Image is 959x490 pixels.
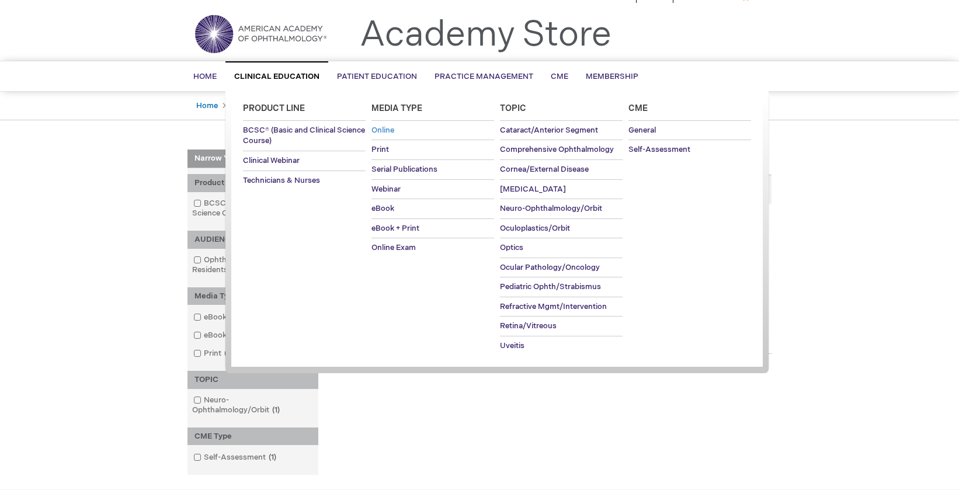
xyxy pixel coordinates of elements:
[371,224,419,233] span: eBook + Print
[371,165,437,174] span: Serial Publications
[371,145,389,154] span: Print
[187,371,318,389] div: TOPIC
[500,185,566,194] span: [MEDICAL_DATA]
[187,231,318,249] div: AUDIENCE
[187,174,318,192] div: Product Line
[500,263,600,272] span: Ocular Pathology/Oncology
[360,14,611,56] a: Academy Store
[337,72,417,81] span: Patient Education
[190,198,315,219] a: BCSC® (Basic and Clinical Science Course)1
[628,145,690,154] span: Self-Assessment
[500,103,526,113] span: Topic
[266,453,279,462] span: 1
[500,165,589,174] span: Cornea/External Disease
[234,72,319,81] span: Clinical Education
[500,126,598,135] span: Cataract/Anterior Segment
[221,349,235,358] span: 1
[551,72,568,81] span: CME
[193,72,217,81] span: Home
[190,312,242,323] a: eBook1
[187,428,318,446] div: CME Type
[371,185,401,194] span: Webinar
[500,145,614,154] span: Comprehensive Ophthalmology
[371,204,394,213] span: eBook
[500,282,601,291] span: Pediatric Ophth/Strabismus
[269,405,283,415] span: 1
[500,321,557,331] span: Retina/Vitreous
[243,126,365,146] span: BCSC® (Basic and Clinical Science Course)
[500,224,570,233] span: Oculoplastics/Orbit
[187,287,318,305] div: Media Type
[435,72,533,81] span: Practice Management
[243,176,320,185] span: Technicians & Nurses
[500,341,524,350] span: Uveitis
[190,330,267,341] a: eBook + Print1
[190,255,315,276] a: Ophthalmologists & Residents1
[243,156,300,165] span: Clinical Webinar
[586,72,638,81] span: Membership
[371,126,394,135] span: Online
[371,103,422,113] span: Media Type
[628,126,656,135] span: General
[371,243,416,252] span: Online Exam
[500,243,523,252] span: Optics
[190,348,237,359] a: Print1
[190,395,315,416] a: Neuro-Ophthalmology/Orbit1
[628,103,648,113] span: Cme
[187,150,318,168] strong: Narrow Your Choices
[500,302,607,311] span: Refractive Mgmt/Intervention
[190,452,281,463] a: Self-Assessment1
[243,103,305,113] span: Product Line
[196,101,218,110] a: Home
[500,204,602,213] span: Neuro-Ophthalmology/Orbit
